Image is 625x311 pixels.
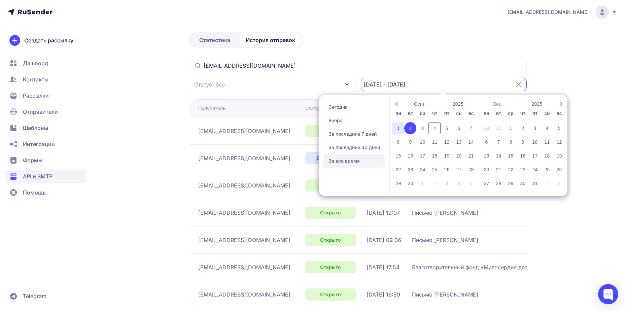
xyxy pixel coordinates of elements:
div: 1 [505,122,517,134]
div: 29 [505,177,517,189]
div: 22 [392,164,404,176]
div: 13 [453,136,465,148]
span: Формы [23,156,42,164]
div: 1 [541,177,553,189]
button: Сент.-Open months overlay [401,100,439,108]
div: 18 [541,150,553,162]
div: 9 [517,136,529,148]
div: 14 [465,136,477,148]
div: 30 [517,177,529,189]
div: 8 [392,136,404,148]
span: Статус: Все [194,80,225,89]
div: 23 [517,164,529,176]
span: Рассылки [23,92,49,100]
div: 18 [428,150,441,162]
span: Контакты [23,75,48,83]
div: 20 [480,164,492,176]
span: Отправители [23,108,58,116]
div: 16 [517,150,529,162]
div: пн [480,108,492,120]
div: 2 [553,177,565,189]
div: 21 [492,164,505,176]
div: 28 [492,177,505,189]
div: 19 [441,150,453,162]
div: 30 [492,122,505,134]
div: 31 [529,177,541,189]
div: пн [392,108,404,120]
a: История отправок [240,33,301,47]
div: 26 [553,164,565,176]
div: 2 [404,122,416,134]
div: 2 [517,122,529,134]
span: Вчера [323,114,385,127]
span: Статистика [199,36,230,44]
div: 7 [492,136,505,148]
a: Статистика [191,33,238,47]
div: 15 [505,150,517,162]
div: 4 [541,122,553,134]
span: Помощь [23,188,46,197]
span: [EMAIL_ADDRESS][DOMAIN_NAME] [198,290,290,299]
div: 11 [428,136,441,148]
div: 28 [465,164,477,176]
span: Шаблоны [23,124,48,132]
div: 24 [529,164,541,176]
div: сб [541,108,553,120]
div: 7 [465,122,477,134]
button: Next month [557,100,565,108]
div: 14 [492,150,505,162]
div: 24 [416,164,428,176]
div: 2 [428,177,441,189]
span: [DATE] 17:54 [367,263,400,271]
div: 25 [541,164,553,176]
div: 29 [392,177,404,189]
div: 10 [529,136,541,148]
div: 1 [392,122,404,134]
span: [EMAIL_ADDRESS][DOMAIN_NAME] [198,127,290,135]
span: Письмо [PERSON_NAME] [412,290,478,299]
div: 12 [553,136,565,148]
div: 25 [428,164,441,176]
div: ср [505,108,517,120]
span: [EMAIL_ADDRESS][DOMAIN_NAME] [198,236,290,244]
div: Получатель [198,105,225,112]
div: 5 [465,177,477,189]
span: Открыто [320,264,341,271]
div: 27 [453,164,465,176]
div: чт [428,108,441,120]
div: пт [529,108,541,120]
div: 5 [441,122,453,134]
div: 3 [416,122,428,134]
span: Благотворительный фонд «Милосердие детям» / Отчет об использовании благотворительного пожертвования [412,263,580,271]
span: Telegram [23,292,46,300]
div: 19 [553,150,565,162]
span: Открыто [320,291,341,298]
span: За последние 30 дней [323,141,385,154]
span: [DATE] 09:36 [367,236,401,244]
span: [DATE] 12:07 [367,209,400,217]
div: 29 [480,122,492,134]
div: Статус [305,105,321,112]
span: [EMAIL_ADDRESS][DOMAIN_NAME] [198,263,290,271]
div: пт [441,108,453,120]
div: 15 [392,150,404,162]
div: 21 [465,150,477,162]
span: За последние 7 дней [323,127,385,141]
span: За все время [323,154,385,168]
div: 3 [529,122,541,134]
div: 11 [541,136,553,148]
span: Открыто [320,209,341,216]
span: API и SMTP [23,172,53,180]
div: ср [416,108,428,120]
span: [EMAIL_ADDRESS][DOMAIN_NAME] [198,154,290,162]
div: 17 [416,150,428,162]
div: 6 [480,136,492,148]
span: Интеграции [23,140,55,148]
span: [DATE] 16:59 [367,290,400,299]
div: 23 [404,164,416,176]
input: Поиск [190,59,527,72]
div: 4 [428,122,441,134]
div: 3 [441,177,453,189]
div: 30 [404,177,416,189]
span: Открыто [320,237,341,243]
